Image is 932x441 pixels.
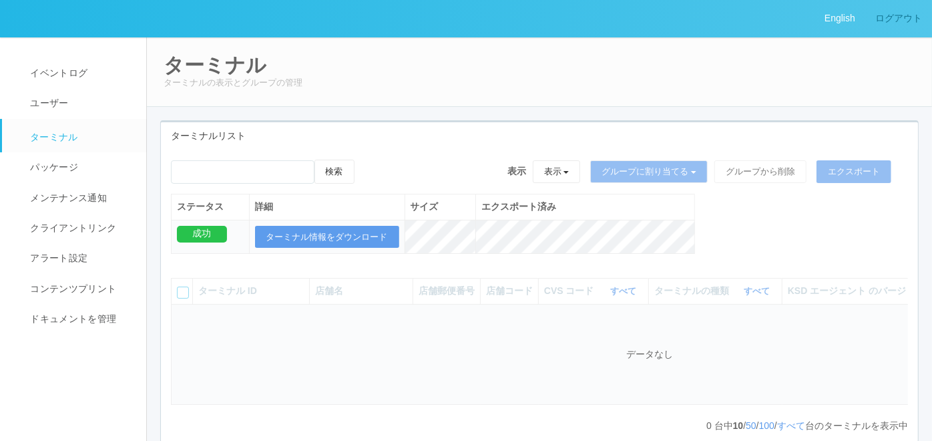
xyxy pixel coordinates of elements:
[706,419,908,433] p: 台中 / / / 台のターミナルを表示中
[744,286,773,296] a: すべて
[2,243,158,273] a: アラート設定
[746,420,756,431] a: 50
[314,160,355,184] button: 検索
[27,98,68,108] span: ユーザー
[177,226,227,243] div: 成功
[590,160,708,183] button: グループに割り当てる
[27,192,107,203] span: メンテナンス通知
[2,213,158,243] a: クライアントリンク
[27,162,78,172] span: パッケージ
[411,200,470,214] div: サイズ
[2,88,158,118] a: ユーザー
[817,160,891,183] button: エクスポート
[610,286,640,296] a: すべて
[2,58,158,88] a: イベントログ
[788,285,925,296] span: KSD エージェント のバージョン
[544,284,598,298] span: CVS コード
[27,223,116,233] span: クライアントリンク
[27,253,87,263] span: アラート設定
[164,76,915,90] p: ターミナルの表示とグループの管理
[740,285,776,298] button: すべて
[777,420,805,431] a: すべて
[507,164,526,178] span: 表示
[759,420,774,431] a: 100
[733,420,744,431] span: 10
[27,132,78,142] span: ターミナル
[486,285,533,296] span: 店舗コード
[706,420,714,431] span: 0
[2,183,158,213] a: メンテナンス通知
[419,285,475,296] span: 店舗郵便番号
[27,67,87,78] span: イベントログ
[2,304,158,334] a: ドキュメントを管理
[533,160,581,183] button: 表示
[315,285,343,296] span: 店舗名
[27,313,116,324] span: ドキュメントを管理
[2,152,158,182] a: パッケージ
[255,200,399,214] div: 詳細
[198,284,304,298] div: ターミナル ID
[164,54,915,76] h2: ターミナル
[161,122,918,150] div: ターミナルリスト
[607,285,643,298] button: すべて
[255,226,399,249] button: ターミナル情報をダウンロード
[177,200,244,214] div: ステータス
[654,284,732,298] span: ターミナルの種類
[2,119,158,152] a: ターミナル
[714,160,806,183] button: グループから削除
[481,200,689,214] div: エクスポート済み
[2,274,158,304] a: コンテンツプリント
[27,283,116,294] span: コンテンツプリント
